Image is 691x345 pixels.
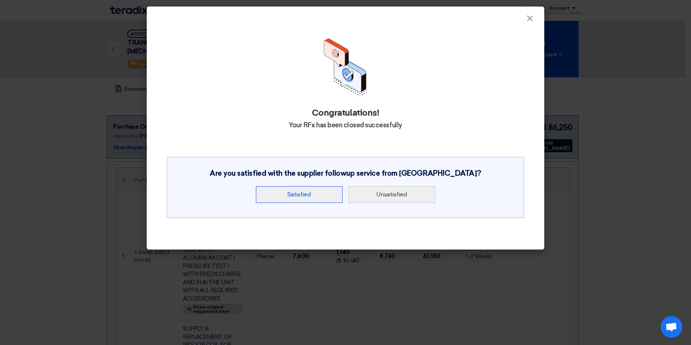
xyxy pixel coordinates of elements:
[256,186,343,203] button: Satisfied
[167,108,524,118] h2: Congratulations!
[348,186,435,203] button: Unsatisfied
[324,38,367,97] img: Thank you for your feedback
[661,316,682,338] a: Open chat
[526,13,533,27] span: ×
[167,121,524,129] h4: Your RFx has been closed successfully
[520,12,539,26] button: Close
[177,169,514,178] h3: Are you satisfied with the supplier followup service from [GEOGRAPHIC_DATA]?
